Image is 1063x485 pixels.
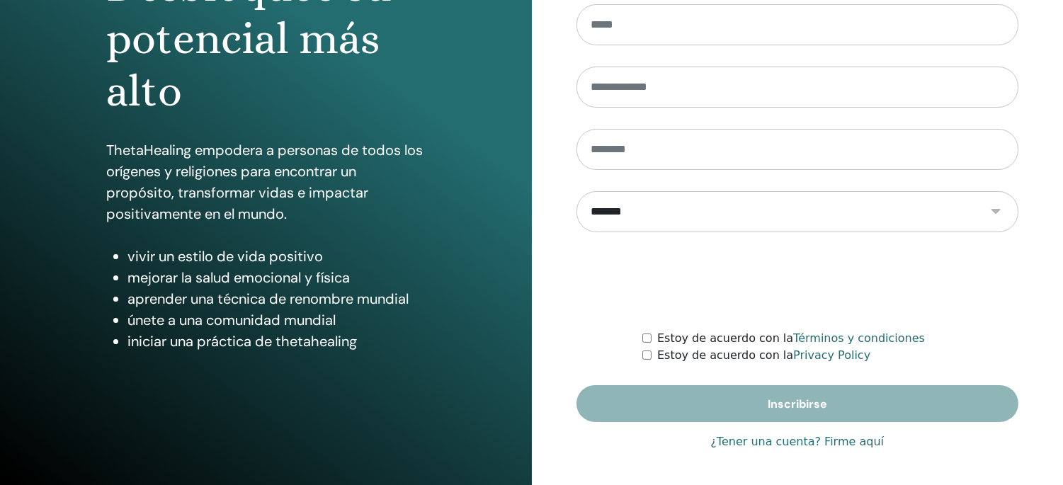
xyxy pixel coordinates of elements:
[793,348,870,362] a: Privacy Policy
[127,246,425,267] li: vivir un estilo de vida positivo
[106,139,425,224] p: ThetaHealing empodera a personas de todos los orígenes y religiones para encontrar un propósito, ...
[127,288,425,309] li: aprender una técnica de renombre mundial
[657,347,870,364] label: Estoy de acuerdo con la
[710,433,884,450] a: ¿Tener una cuenta? Firme aquí
[127,267,425,288] li: mejorar la salud emocional y física
[690,253,905,309] iframe: reCAPTCHA
[127,309,425,331] li: únete a una comunidad mundial
[793,331,925,345] a: Términos y condiciones
[657,330,925,347] label: Estoy de acuerdo con la
[127,331,425,352] li: iniciar una práctica de thetahealing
